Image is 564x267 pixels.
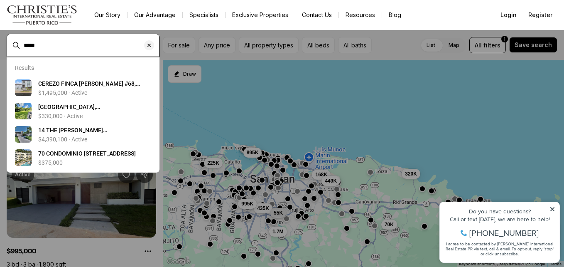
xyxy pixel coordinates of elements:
div: Do you have questions? [9,19,120,25]
span: CEREZO FINCA [PERSON_NAME] #68, GUAYNABO PR, [38,80,140,95]
span: Register [528,12,552,18]
span: I agree to be contacted by [PERSON_NAME] International Real Estate PR via text, call & email. To ... [10,51,118,67]
p: $375,000 [38,159,63,166]
a: Specialists [183,9,225,21]
a: Blog [382,9,408,21]
a: View details: Riverside Gated Community RIVERSIDE STREET [12,99,154,123]
span: [PHONE_NUMBER] [34,39,103,47]
p: Results [15,64,34,71]
a: Our Story [88,9,127,21]
span: 14 THE [PERSON_NAME][GEOGRAPHIC_DATA], [GEOGRAPHIC_DATA], [38,127,113,150]
button: Clear search input [144,34,159,57]
button: Contact Us [295,9,338,21]
button: Register [523,7,557,23]
span: [GEOGRAPHIC_DATA], [GEOGRAPHIC_DATA] PR, [38,104,121,119]
a: Exclusive Properties [226,9,295,21]
button: Login [495,7,522,23]
p: $4,390,100 · Active [38,136,87,143]
img: logo [7,5,78,25]
a: View details: CEREZO FINCA ELENA #68 [12,76,154,99]
div: Call or text [DATE], we are here to help! [9,27,120,32]
p: $1,495,000 · Active [38,89,87,96]
a: View details: 70 CONDOMINIO ALAMANDA OESTE #5172 [12,146,154,169]
span: Login [500,12,517,18]
p: $330,000 · Active [38,113,83,119]
span: 70 CONDOMINIO [STREET_ADDRESS] [38,150,136,157]
a: Our Advantage [128,9,182,21]
a: View details: 14 THE MEADOWS ESTATES [12,123,154,146]
a: Resources [339,9,382,21]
